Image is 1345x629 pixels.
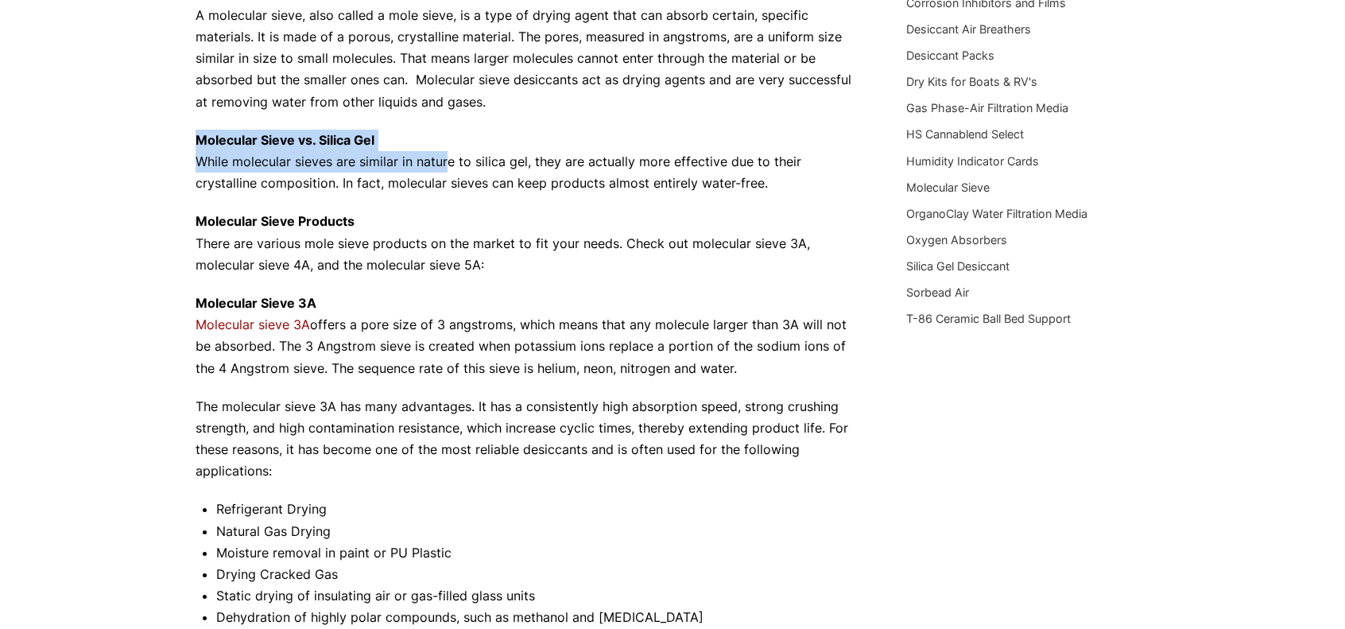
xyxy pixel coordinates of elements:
[196,211,859,276] p: There are various mole sieve products on the market to fit your needs. Check out molecular sieve ...
[906,233,1007,247] a: Oxygen Absorbers
[196,316,310,332] a: Molecular sieve 3A
[216,585,859,607] li: Static drying of insulating air or gas-filled glass units
[906,101,1068,115] a: Gas Phase-Air Filtration Media
[196,396,859,483] p: The molecular sieve 3A has many advantages. It has a consistently high absorption speed, strong c...
[906,75,1037,88] a: Dry Kits for Boats & RV's
[216,607,859,628] li: Dehydration of highly polar compounds, such as methanol and [MEDICAL_DATA]
[196,295,316,311] strong: Molecular Sieve 3A
[196,132,374,148] strong: Molecular Sieve vs. Silica Gel
[196,293,859,379] p: offers a pore size of 3 angstroms, which means that any molecule larger than 3A will not be absor...
[906,207,1087,220] a: OrganoClay Water Filtration Media
[216,542,859,564] li: Moisture removal in paint or PU Plastic
[216,521,859,542] li: Natural Gas Drying
[906,127,1024,141] a: HS Cannablend Select
[906,181,990,194] a: Molecular Sieve
[906,49,994,62] a: Desiccant Packs
[906,22,1031,36] a: Desiccant Air Breathers
[216,564,859,585] li: Drying Cracked Gas
[906,312,1071,325] a: T-86 Ceramic Ball Bed Support
[906,285,969,299] a: Sorbead Air
[906,154,1039,168] a: Humidity Indicator Cards
[196,213,355,229] strong: Molecular Sieve Products
[906,259,1010,273] a: Silica Gel Desiccant
[216,499,859,520] li: Refrigerant Drying
[196,130,859,195] p: While molecular sieves are similar in nature to silica gel, they are actually more effective due ...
